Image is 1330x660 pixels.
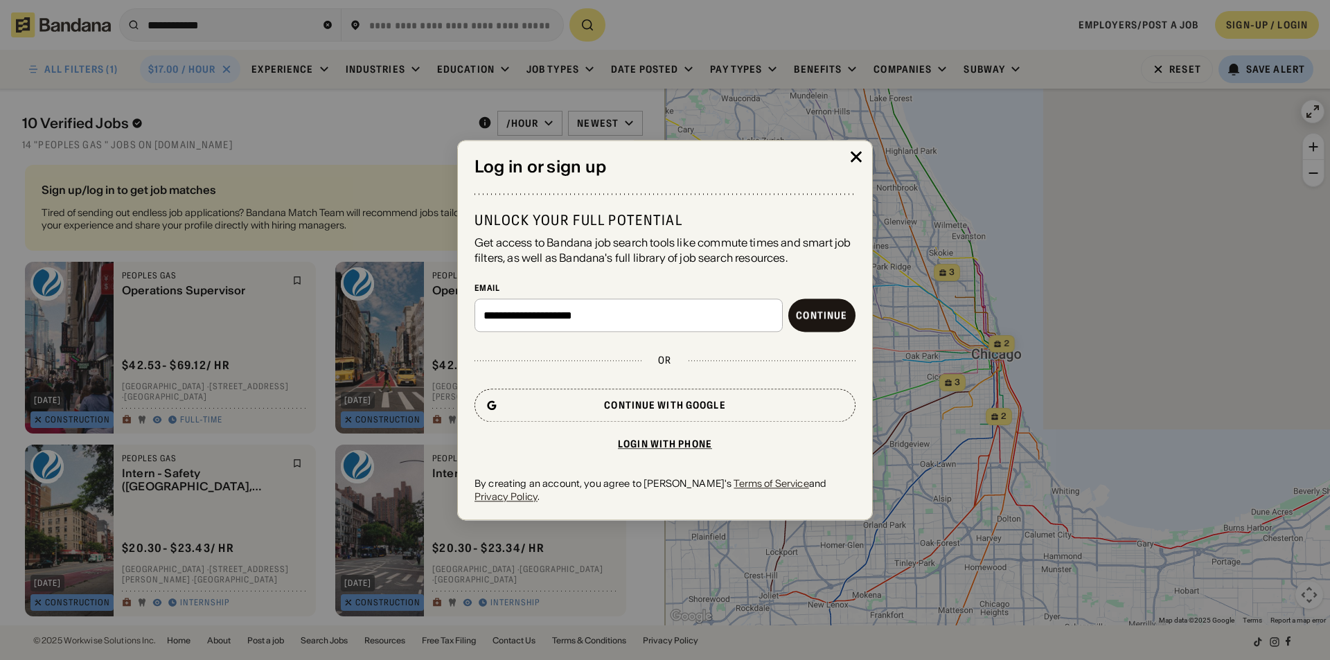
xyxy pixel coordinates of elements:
[734,478,808,490] a: Terms of Service
[475,283,855,294] div: Email
[475,211,855,229] div: Unlock your full potential
[475,235,855,266] div: Get access to Bandana job search tools like commute times and smart job filters, as well as Banda...
[475,157,855,177] div: Log in or sign up
[475,478,855,503] div: By creating an account, you agree to [PERSON_NAME]'s and .
[658,355,671,367] div: or
[604,401,725,411] div: Continue with Google
[475,490,538,503] a: Privacy Policy
[618,440,712,449] div: Login with phone
[796,311,847,321] div: Continue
